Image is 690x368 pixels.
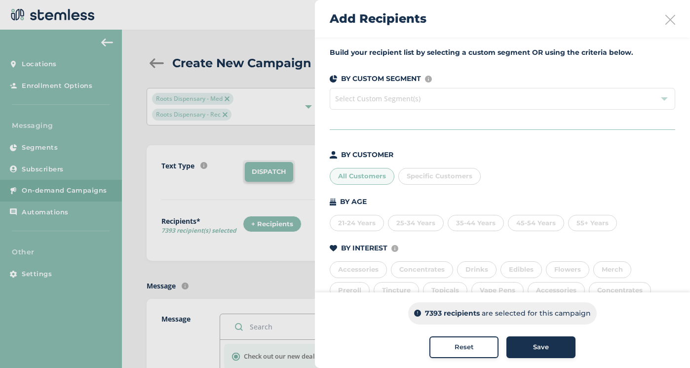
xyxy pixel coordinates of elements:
[388,215,444,232] div: 25-34 Years
[641,321,690,368] iframe: Chat Widget
[589,282,651,299] div: Concentrates
[593,261,631,278] div: Merch
[330,47,675,58] label: Build your recipient list by selecting a custom segment OR using the criteria below.
[506,336,575,358] button: Save
[330,151,337,159] img: icon-person-dark-ced50e5f.svg
[341,74,421,84] p: BY CUSTOM SEGMENT
[546,261,589,278] div: Flowers
[425,76,432,82] img: icon-info-236977d2.svg
[330,10,426,28] h2: Add Recipients
[330,261,387,278] div: Accessories
[528,282,585,299] div: Accessories
[568,215,617,232] div: 55+ Years
[330,168,394,185] div: All Customers
[407,172,472,180] span: Specific Customers
[482,308,591,319] p: are selected for this campaign
[448,215,504,232] div: 35-44 Years
[391,261,453,278] div: Concentrates
[330,215,384,232] div: 21-24 Years
[391,245,398,252] img: icon-info-236977d2.svg
[330,75,337,82] img: icon-segments-dark-074adb27.svg
[533,342,549,352] span: Save
[457,261,497,278] div: Drinks
[425,308,480,319] p: 7393 recipients
[340,197,367,207] p: BY AGE
[330,245,337,252] img: icon-heart-dark-29e6356f.svg
[508,215,564,232] div: 45-54 Years
[423,282,467,299] div: Topicals
[414,310,421,317] img: icon-info-dark-48f6c5f3.svg
[471,282,524,299] div: Vape Pens
[429,336,498,358] button: Reset
[455,342,474,352] span: Reset
[330,282,370,299] div: Preroll
[341,243,387,253] p: BY INTEREST
[500,261,542,278] div: Edibles
[374,282,419,299] div: Tincture
[330,198,336,205] img: icon-cake-93b2a7b5.svg
[341,150,393,160] p: BY CUSTOMER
